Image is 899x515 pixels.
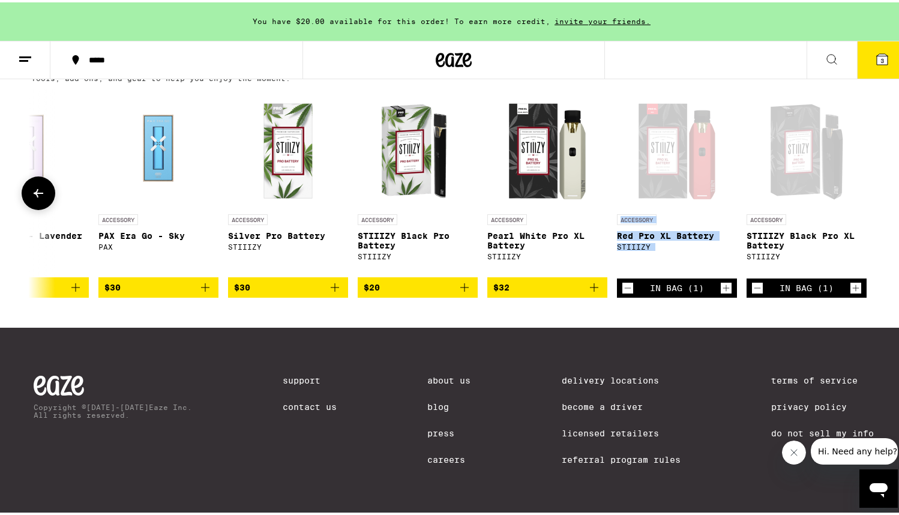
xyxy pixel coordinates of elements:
a: Referral Program Rules [562,453,681,462]
p: ACCESSORY [487,212,527,223]
a: Press [428,426,471,436]
button: Add to bag [487,275,607,295]
img: STIIIZY - Silver Pro Battery [228,86,348,206]
p: STIIIZY Black Pro Battery [358,229,478,248]
a: Licensed Retailers [562,426,681,436]
p: ACCESSORY [747,212,786,223]
p: PAX Era Go - Sky [98,229,218,238]
img: STIIIZY - STIIIZY Black Pro Battery [358,86,478,206]
span: $20 [364,280,380,290]
span: $30 [104,280,121,290]
p: ACCESSORY [228,212,268,223]
button: Add to bag [358,275,478,295]
a: Delivery Locations [562,373,681,383]
span: 3 [880,55,884,62]
div: PAX [98,241,218,248]
button: Increment [720,280,732,292]
p: Pearl White Pro XL Battery [487,229,607,248]
a: Open page for PAX Era Go - Sky from PAX [98,86,218,275]
a: About Us [428,373,471,383]
a: Open page for Pearl White Pro XL Battery from STIIIZY [487,86,607,275]
a: Contact Us [283,400,337,409]
a: Become a Driver [562,400,681,409]
p: ACCESSORY [617,212,657,223]
p: Silver Pro Battery [228,229,348,238]
iframe: Button to launch messaging window [859,467,898,505]
div: STIIIZY [358,250,478,258]
button: Add to bag [98,275,218,295]
a: Open page for STIIIZY Black Pro Battery from STIIIZY [358,86,478,275]
button: Add to bag [228,275,348,295]
p: Red Pro XL Battery [617,229,737,238]
div: STIIIZY [747,250,867,258]
a: Open page for Silver Pro Battery from STIIIZY [228,86,348,275]
a: Terms of Service [771,373,874,383]
img: PAX - PAX Era Go - Sky [98,86,218,206]
iframe: Message from company [811,436,898,462]
a: Support [283,373,337,383]
div: STIIIZY [487,250,607,258]
p: ACCESSORY [98,212,138,223]
a: Blog [428,400,471,409]
a: Careers [428,453,471,462]
a: Open page for STIIIZY Black Pro XL Battery from STIIIZY [747,86,867,276]
span: invite your friends. [550,15,655,23]
span: $30 [234,280,250,290]
div: STIIIZY [228,241,348,248]
span: You have $20.00 available for this order! To earn more credit, [253,15,550,23]
p: Copyright © [DATE]-[DATE] Eaze Inc. All rights reserved. [34,401,192,417]
div: In Bag (1) [650,281,704,291]
div: In Bag (1) [780,281,834,291]
a: Privacy Policy [771,400,874,409]
button: Increment [850,280,862,292]
img: STIIIZY - Pearl White Pro XL Battery [487,86,607,206]
div: STIIIZY [617,241,737,248]
a: Do Not Sell My Info [771,426,874,436]
span: $32 [493,280,510,290]
button: Decrement [622,280,634,292]
p: STIIIZY Black Pro XL Battery [747,229,867,248]
a: Open page for Red Pro XL Battery from STIIIZY [617,86,737,276]
button: Decrement [751,280,763,292]
iframe: Close message [782,438,806,462]
p: ACCESSORY [358,212,397,223]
